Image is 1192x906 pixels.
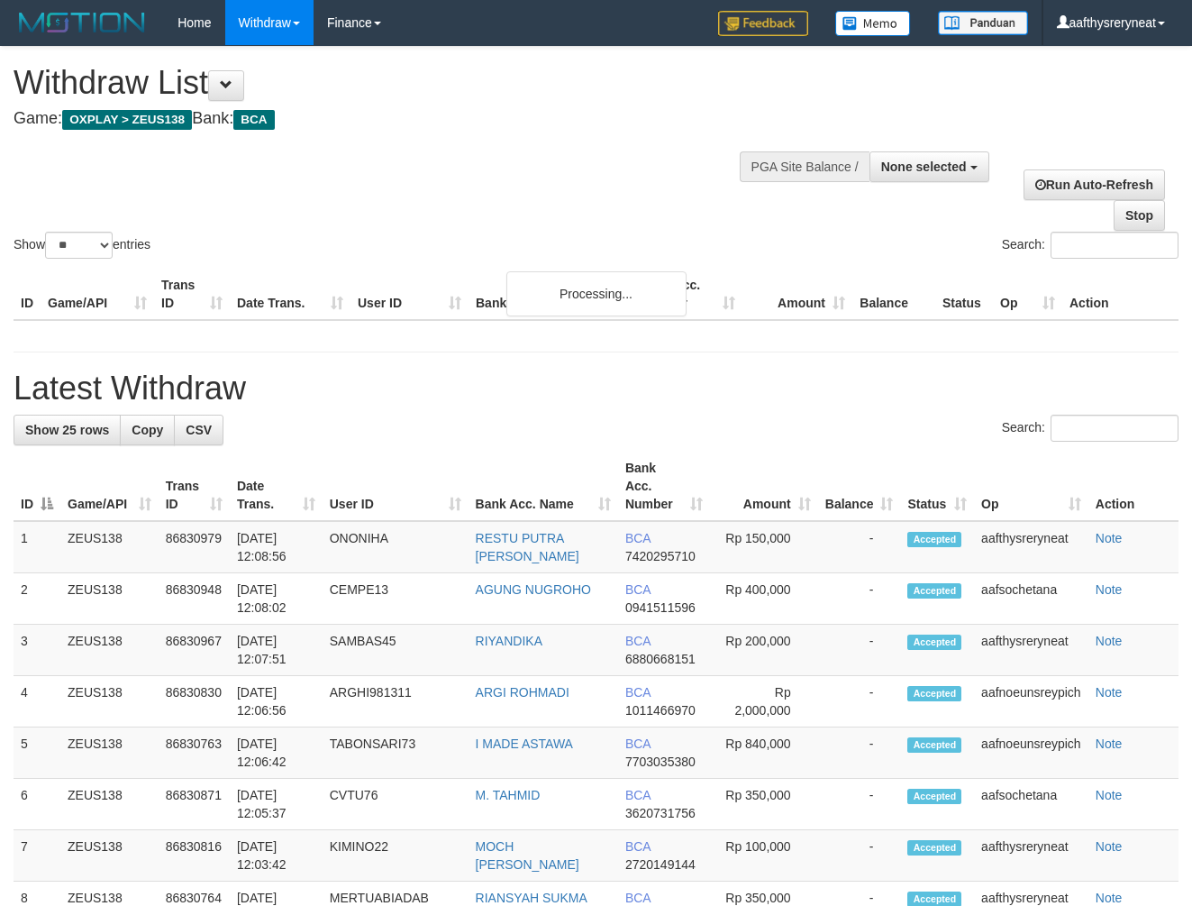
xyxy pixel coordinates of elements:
td: ZEUS138 [60,625,159,676]
td: ZEUS138 [60,830,159,882]
td: CEMPE13 [323,573,469,625]
a: Note [1096,685,1123,700]
span: Show 25 rows [25,423,109,437]
a: M. TAHMID [476,788,541,802]
td: 3 [14,625,60,676]
span: Copy 2720149144 to clipboard [625,857,696,872]
td: - [818,676,901,728]
td: - [818,625,901,676]
span: Copy 6880668151 to clipboard [625,652,696,666]
a: Show 25 rows [14,415,121,445]
td: [DATE] 12:05:37 [230,779,323,830]
th: Op: activate to sort column ascending [974,452,1088,521]
span: BCA [625,582,651,597]
a: Note [1096,582,1123,597]
a: Copy [120,415,175,445]
h4: Game: Bank: [14,110,777,128]
td: Rp 100,000 [710,830,817,882]
span: Copy 0941511596 to clipboard [625,600,696,615]
span: BCA [625,788,651,802]
td: 86830763 [159,728,230,779]
td: Rp 840,000 [710,728,817,779]
td: Rp 2,000,000 [710,676,817,728]
td: 7 [14,830,60,882]
span: Copy 7420295710 to clipboard [625,549,696,563]
span: Copy 7703035380 to clipboard [625,755,696,769]
th: Balance [852,269,935,320]
td: Rp 400,000 [710,573,817,625]
a: Note [1096,839,1123,854]
img: panduan.png [938,11,1028,35]
th: Date Trans.: activate to sort column ascending [230,452,323,521]
td: [DATE] 12:06:42 [230,728,323,779]
span: BCA [625,839,651,854]
td: 86830816 [159,830,230,882]
td: 86830871 [159,779,230,830]
th: Balance: activate to sort column ascending [818,452,901,521]
td: CVTU76 [323,779,469,830]
th: Bank Acc. Number: activate to sort column ascending [618,452,710,521]
span: None selected [881,160,967,174]
a: RESTU PUTRA [PERSON_NAME] [476,531,579,563]
span: BCA [625,737,651,751]
td: aafthysreryneat [974,521,1088,573]
span: Copy [132,423,163,437]
a: Run Auto-Refresh [1024,169,1165,200]
td: 1 [14,521,60,573]
a: RIYANDIKA [476,634,542,648]
th: Amount [742,269,852,320]
th: Action [1062,269,1178,320]
td: [DATE] 12:08:02 [230,573,323,625]
td: KIMINO22 [323,830,469,882]
a: Note [1096,737,1123,751]
td: aafsochetana [974,779,1088,830]
th: Bank Acc. Name: activate to sort column ascending [469,452,618,521]
th: Game/API [41,269,154,320]
td: [DATE] 12:03:42 [230,830,323,882]
span: BCA [625,685,651,700]
td: - [818,779,901,830]
img: MOTION_logo.png [14,9,150,36]
label: Show entries [14,232,150,259]
th: Status: activate to sort column ascending [900,452,974,521]
td: ZEUS138 [60,779,159,830]
th: User ID: activate to sort column ascending [323,452,469,521]
td: Rp 150,000 [710,521,817,573]
span: Accepted [907,635,961,650]
td: TABONSARI73 [323,728,469,779]
td: 86830948 [159,573,230,625]
td: [DATE] 12:08:56 [230,521,323,573]
span: Copy 3620731756 to clipboard [625,806,696,820]
th: Game/API: activate to sort column ascending [60,452,159,521]
span: BCA [625,531,651,545]
td: ZEUS138 [60,728,159,779]
td: aafthysreryneat [974,625,1088,676]
td: 86830830 [159,676,230,728]
span: Accepted [907,789,961,804]
td: aafnoeunsreypich [974,676,1088,728]
input: Search: [1051,232,1178,259]
td: - [818,521,901,573]
a: CSV [174,415,223,445]
td: ARGHI981311 [323,676,469,728]
td: [DATE] 12:07:51 [230,625,323,676]
th: Trans ID [154,269,230,320]
img: Button%20Memo.svg [835,11,911,36]
a: I MADE ASTAWA [476,737,573,751]
input: Search: [1051,415,1178,442]
th: Amount: activate to sort column ascending [710,452,817,521]
span: Accepted [907,583,961,599]
a: AGUNG NUGROHO [476,582,591,597]
span: BCA [233,110,274,130]
td: ZEUS138 [60,573,159,625]
td: SAMBAS45 [323,625,469,676]
span: CSV [186,423,212,437]
span: Accepted [907,737,961,753]
th: ID: activate to sort column descending [14,452,60,521]
h1: Withdraw List [14,65,777,101]
a: ARGI ROHMADI [476,685,569,700]
td: ZEUS138 [60,676,159,728]
th: Action [1088,452,1178,521]
a: Note [1096,891,1123,905]
th: Status [935,269,993,320]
